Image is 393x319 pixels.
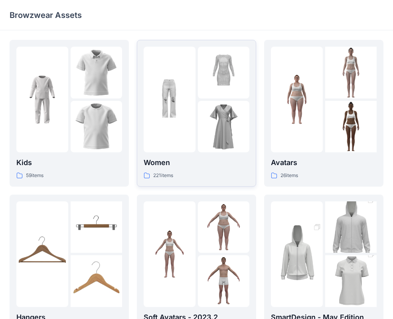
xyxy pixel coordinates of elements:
img: folder 2 [325,47,377,98]
p: Browzwear Assets [10,10,82,21]
a: folder 1folder 2folder 3Kids59items [10,40,129,187]
img: folder 1 [16,74,68,126]
p: 26 items [280,171,298,180]
img: folder 2 [71,201,122,253]
p: Avatars [271,157,377,168]
img: folder 2 [198,201,250,253]
img: folder 2 [198,47,250,98]
p: 59 items [26,171,43,180]
p: Kids [16,157,122,168]
img: folder 3 [198,255,250,307]
img: folder 1 [16,228,68,280]
img: folder 2 [325,188,377,266]
img: folder 1 [144,74,196,126]
img: folder 2 [71,47,122,98]
img: folder 1 [271,215,323,293]
a: folder 1folder 2folder 3Avatars26items [264,40,383,187]
p: Women [144,157,249,168]
img: folder 1 [271,74,323,126]
img: folder 3 [71,101,122,153]
img: folder 3 [198,101,250,153]
a: folder 1folder 2folder 3Women221items [137,40,256,187]
img: folder 1 [144,228,196,280]
img: folder 3 [325,101,377,153]
p: 221 items [153,171,173,180]
img: folder 3 [71,255,122,307]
